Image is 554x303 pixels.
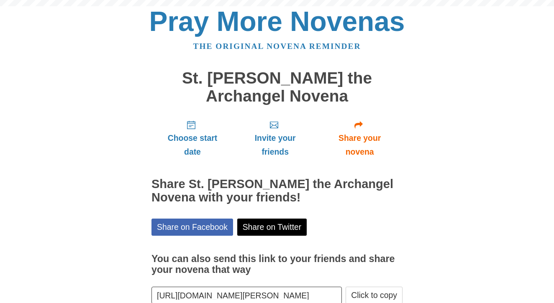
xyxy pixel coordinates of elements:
[317,113,403,163] a: Share your novena
[242,131,308,159] span: Invite your friends
[151,178,403,204] h2: Share St. [PERSON_NAME] the Archangel Novena with your friends!
[151,69,403,105] h1: St. [PERSON_NAME] the Archangel Novena
[151,254,403,275] h3: You can also send this link to your friends and share your novena that way
[149,6,405,37] a: Pray More Novenas
[325,131,394,159] span: Share your novena
[151,219,233,236] a: Share on Facebook
[237,219,307,236] a: Share on Twitter
[160,131,225,159] span: Choose start date
[233,113,317,163] a: Invite your friends
[193,42,361,51] a: The original novena reminder
[151,113,233,163] a: Choose start date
